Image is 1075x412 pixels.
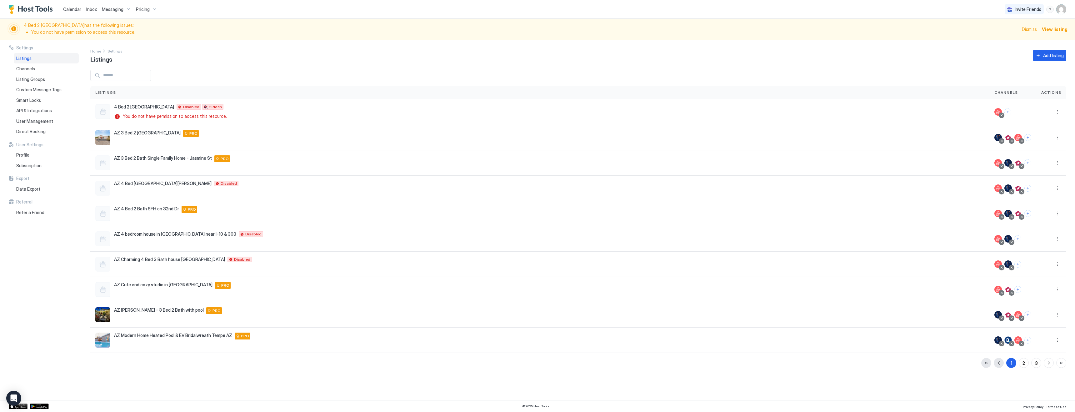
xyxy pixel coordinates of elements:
[1035,360,1038,366] div: 3
[90,48,101,54] a: Home
[1004,108,1011,115] button: Connect channels
[1054,184,1061,192] button: More options
[241,333,249,339] span: PRO
[9,5,56,14] a: Host Tools Logo
[24,23,1018,36] span: 4 Bed 2 [GEOGRAPHIC_DATA] has the following issues:
[1054,210,1061,217] button: More options
[1054,108,1061,116] div: menu
[1054,134,1061,141] button: More options
[114,231,236,237] span: AZ 4 bedroom house in [GEOGRAPHIC_DATA] near I-10 & 303
[102,7,123,12] span: Messaging
[90,54,112,63] span: Listings
[14,150,79,160] a: Profile
[1046,405,1066,409] span: Terms Of Use
[16,186,40,192] span: Data Export
[1054,235,1061,243] button: More options
[1054,210,1061,217] div: menu
[1006,358,1016,368] button: 1
[1054,184,1061,192] div: menu
[14,184,79,194] a: Data Export
[114,307,204,313] span: AZ [PERSON_NAME] - 3 Bed 2 Bath with pool
[1024,210,1031,217] button: Connect channels
[1054,159,1061,167] div: menu
[1054,286,1061,293] button: More options
[107,48,122,54] a: Settings
[114,206,179,212] span: AZ 4 Bed 2 Bath SFH on 32nd Dr
[16,142,43,148] span: User Settings
[14,53,79,64] a: Listings
[16,98,41,103] span: Smart Locks
[114,130,181,136] span: AZ 3 Bed 2 [GEOGRAPHIC_DATA]
[1054,134,1061,141] div: menu
[1024,159,1031,166] button: Connect channels
[16,199,32,205] span: Referral
[1054,108,1061,116] button: More options
[1024,311,1031,318] button: Connect channels
[63,7,81,12] span: Calendar
[994,90,1018,95] span: Channels
[16,163,42,168] span: Subscription
[1014,261,1021,268] button: Connect channels
[1024,185,1031,192] button: Connect channels
[14,74,79,85] a: Listing Groups
[114,257,225,262] span: AZ Charming 4 Bed 3 Bath house [GEOGRAPHIC_DATA]
[1046,403,1066,409] a: Terms Of Use
[14,105,79,116] a: API & Integrations
[14,116,79,127] a: User Management
[95,307,110,322] div: listing image
[31,29,1018,35] li: You do not have permission to access this resource.
[16,108,52,113] span: API & Integrations
[1033,50,1066,61] button: Add listing
[1019,358,1029,368] button: 2
[16,45,33,51] span: Settings
[1054,286,1061,293] div: menu
[14,63,79,74] a: Channels
[1042,26,1067,33] div: View listing
[14,126,79,137] a: Direct Booking
[1015,7,1041,12] span: Invite Friends
[16,56,32,61] span: Listings
[1054,260,1061,268] div: menu
[9,404,27,409] div: App Store
[1043,52,1064,59] div: Add listing
[86,6,97,13] a: Inbox
[114,282,212,288] span: AZ Cute and cozy studio in [GEOGRAPHIC_DATA]
[1014,286,1021,293] button: Connect channels
[90,48,101,54] div: Breadcrumb
[107,48,122,54] div: Breadcrumb
[1022,360,1025,366] div: 2
[1054,260,1061,268] button: More options
[1023,405,1043,409] span: Privacy Policy
[1054,159,1061,167] button: More options
[101,70,151,81] input: Input Field
[16,77,45,82] span: Listing Groups
[16,152,29,158] span: Profile
[189,131,197,136] span: PRO
[14,207,79,218] a: Refer a Friend
[114,104,174,110] span: 4 Bed 2 [GEOGRAPHIC_DATA]
[1054,336,1061,344] div: menu
[14,95,79,106] a: Smart Locks
[1054,311,1061,319] div: menu
[63,6,81,13] a: Calendar
[95,333,110,348] div: listing image
[90,49,101,53] span: Home
[16,66,35,72] span: Channels
[95,130,110,145] div: listing image
[1011,360,1012,366] div: 1
[221,283,229,288] span: PRO
[16,118,53,124] span: User Management
[114,181,212,186] span: AZ 4 Bed [GEOGRAPHIC_DATA][PERSON_NAME]
[114,155,212,161] span: AZ 3 Bed 2 Bath Single Family Home - Jasmine St
[212,308,221,314] span: PRO
[1054,336,1061,344] button: More options
[522,404,549,408] span: © 2025 Host Tools
[1056,4,1066,14] div: User profile
[114,333,232,338] span: AZ Modern Home Heated Pool & EV Bridalwreath Tempe AZ
[1022,26,1037,33] div: Dismiss
[1031,358,1041,368] button: 3
[107,49,122,53] span: Settings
